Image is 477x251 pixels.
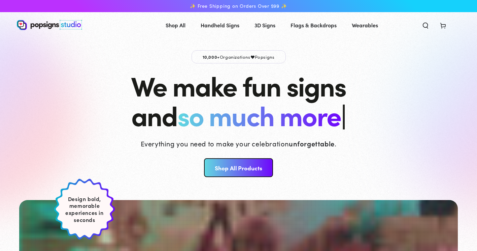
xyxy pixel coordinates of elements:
img: Popsigns Studio [17,20,82,30]
span: | [341,95,346,134]
span: Shop All [166,20,185,30]
a: Flags & Backdrops [285,16,342,34]
span: 10,000+ [203,54,220,60]
span: 3D Signs [254,20,275,30]
summary: Search our site [417,18,434,32]
span: Flags & Backdrops [291,20,337,30]
a: 3D Signs [249,16,280,34]
a: Handheld Signs [196,16,244,34]
h1: We make fun signs and [131,70,346,130]
a: Wearables [347,16,383,34]
a: Shop All [161,16,191,34]
strong: unforgettable [289,139,335,148]
p: Everything you need to make your celebration . [141,139,337,148]
span: ✨ Free Shipping on Orders Over $99 ✨ [190,3,287,9]
span: so much more [177,96,341,133]
span: Handheld Signs [201,20,239,30]
p: Organizations Popsigns [192,50,286,63]
span: Wearables [352,20,378,30]
a: Shop All Products [204,158,273,177]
